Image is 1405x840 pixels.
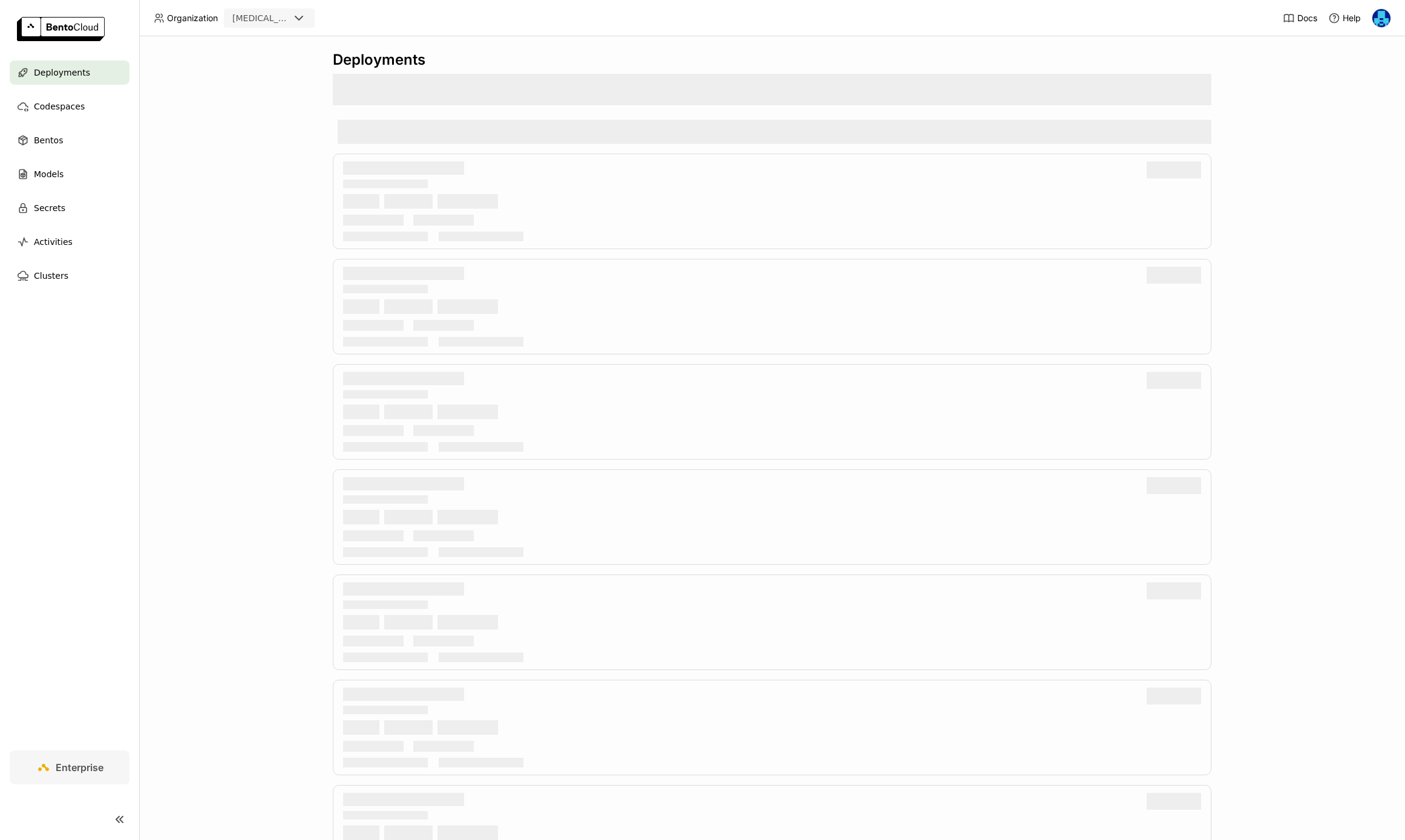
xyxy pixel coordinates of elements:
[10,750,129,784] a: Enterprise
[34,133,63,148] span: Bentos
[1372,9,1390,27] img: Yi Guo
[1328,12,1361,24] div: Help
[10,60,129,85] a: Deployments
[10,162,129,186] a: Models
[167,13,218,24] span: Organization
[10,264,129,288] a: Clusters
[232,12,289,24] div: [MEDICAL_DATA]
[34,269,68,283] span: Clusters
[17,17,105,41] img: logo
[333,51,1211,69] div: Deployments
[34,235,73,249] span: Activities
[34,65,90,80] span: Deployments
[1297,13,1317,24] span: Docs
[34,167,64,181] span: Models
[10,128,129,152] a: Bentos
[34,201,65,215] span: Secrets
[34,99,85,114] span: Codespaces
[10,196,129,220] a: Secrets
[1343,13,1361,24] span: Help
[56,761,103,773] span: Enterprise
[1283,12,1317,24] a: Docs
[290,13,292,25] input: Selected revia.
[10,230,129,254] a: Activities
[10,94,129,119] a: Codespaces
